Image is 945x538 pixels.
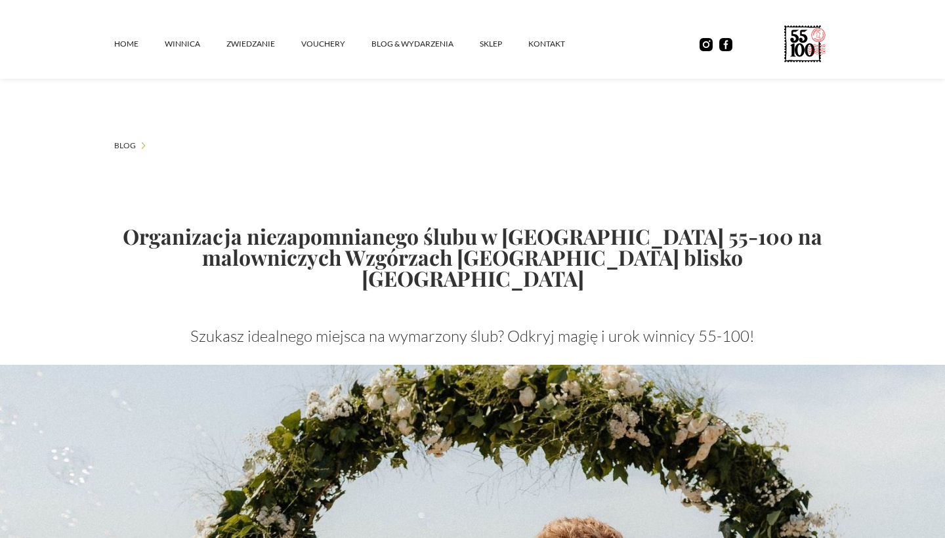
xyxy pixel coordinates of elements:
a: winnica [165,24,226,64]
a: Blog & Wydarzenia [371,24,480,64]
a: vouchery [301,24,371,64]
h1: Organizacja niezapomnianego ślubu w [GEOGRAPHIC_DATA] 55-100 na malowniczych Wzgórzach [GEOGRAPHI... [114,226,831,289]
a: SKLEP [480,24,528,64]
p: Szukasz idealnego miejsca na wymarzony ślub? Odkryj magię i urok winnicy 55-100! [114,325,831,346]
a: Blog [114,139,136,152]
a: Home [114,24,165,64]
a: ZWIEDZANIE [226,24,301,64]
a: kontakt [528,24,591,64]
